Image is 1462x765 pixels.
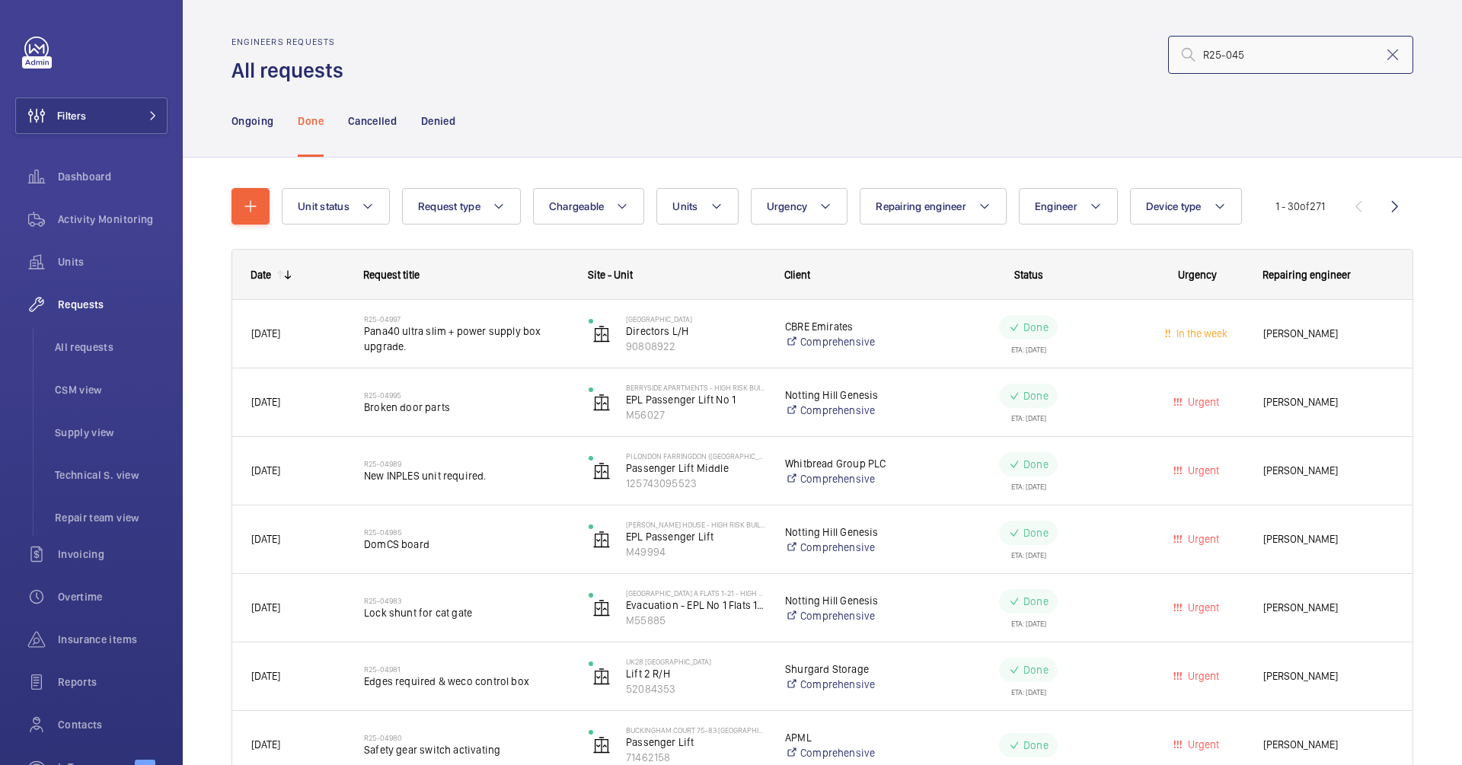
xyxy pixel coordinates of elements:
[1023,738,1049,753] p: Done
[592,668,611,686] img: elevator.svg
[626,339,765,354] p: 90808922
[785,403,906,418] a: Comprehensive
[785,661,906,677] p: Shurgard Storage
[1168,36,1413,74] input: Search by request number or quote number
[251,670,280,682] span: [DATE]
[860,188,1007,225] button: Repairing engineer
[348,113,397,129] p: Cancelled
[1178,269,1217,281] span: Urgency
[1262,269,1351,281] span: Repairing engineer
[364,605,569,620] span: Lock shunt for cat gate
[626,725,765,735] p: Buckingham Court 75-83 [GEOGRAPHIC_DATA]
[231,56,353,84] h1: All requests
[1185,670,1219,682] span: Urgent
[1011,545,1046,559] div: ETA: [DATE]
[1023,525,1049,540] p: Done
[58,169,168,184] span: Dashboard
[364,324,569,354] span: Pana40 ultra slim + power supply box upgrade.
[251,601,280,614] span: [DATE]
[402,188,521,225] button: Request type
[57,108,86,123] span: Filters
[592,599,611,617] img: elevator.svg
[55,339,168,355] span: All requests
[626,520,765,529] p: [PERSON_NAME] House - High Risk Building
[626,735,765,750] p: Passenger Lift
[1300,200,1310,212] span: of
[785,524,906,540] p: Notting Hill Genesis
[1263,394,1394,411] span: [PERSON_NAME]
[1185,464,1219,477] span: Urgent
[55,425,168,440] span: Supply view
[785,456,906,471] p: Whitbread Group PLC
[1011,408,1046,422] div: ETA: [DATE]
[626,451,765,461] p: PI London Farringdon ([GEOGRAPHIC_DATA])
[785,745,906,760] a: Comprehensive
[55,467,168,483] span: Technical S. view
[364,537,569,552] span: DomCS board
[785,608,906,623] a: Comprehensive
[251,327,280,339] span: [DATE]
[298,200,350,212] span: Unit status
[1185,601,1219,614] span: Urgent
[1011,682,1046,696] div: ETA: [DATE]
[626,681,765,696] p: 52084353
[1019,188,1118,225] button: Engineer
[626,544,765,559] p: M49994
[251,396,280,408] span: [DATE]
[751,188,848,225] button: Urgency
[626,613,765,628] p: M55885
[1275,201,1325,212] span: 1 - 30 271
[672,200,697,212] span: Units
[592,462,611,480] img: elevator.svg
[588,269,633,281] span: Site - Unit
[785,387,906,403] p: Notting Hill Genesis
[1011,477,1046,490] div: ETA: [DATE]
[1130,188,1242,225] button: Device type
[626,750,765,765] p: 71462158
[58,254,168,269] span: Units
[533,188,645,225] button: Chargeable
[58,212,168,227] span: Activity Monitoring
[1023,457,1049,472] p: Done
[364,665,569,674] h2: R25-04981
[626,392,765,407] p: EPL Passenger Lift No 1
[767,200,808,212] span: Urgency
[1263,736,1394,754] span: [PERSON_NAME]
[58,547,168,562] span: Invoicing
[364,400,569,415] span: Broken door parts
[231,37,353,47] h2: Engineers requests
[1185,396,1219,408] span: Urgent
[1023,388,1049,403] p: Done
[785,334,906,349] a: Comprehensive
[251,464,280,477] span: [DATE]
[1185,533,1219,545] span: Urgent
[1014,269,1043,281] span: Status
[592,325,611,343] img: elevator.svg
[626,383,765,392] p: Berryside Apartments - High Risk Building
[1263,668,1394,685] span: [PERSON_NAME]
[1263,599,1394,617] span: [PERSON_NAME]
[876,200,966,212] span: Repairing engineer
[785,593,906,608] p: Notting Hill Genesis
[15,97,168,134] button: Filters
[626,588,765,598] p: [GEOGRAPHIC_DATA] A Flats 1-21 - High Risk Building
[251,533,280,545] span: [DATE]
[364,733,569,742] h2: R25-04980
[364,390,569,400] h2: R25-04995
[1185,738,1219,751] span: Urgent
[626,314,765,324] p: [GEOGRAPHIC_DATA]
[592,394,611,412] img: elevator.svg
[1011,614,1046,627] div: ETA: [DATE]
[282,188,390,225] button: Unit status
[784,269,810,281] span: Client
[626,476,765,491] p: 125743095523
[592,736,611,754] img: elevator.svg
[363,269,420,281] span: Request title
[1263,325,1394,343] span: [PERSON_NAME]
[58,717,168,732] span: Contacts
[298,113,323,129] p: Done
[626,461,765,476] p: Passenger Lift Middle
[626,324,765,339] p: Directors L/H
[364,468,569,483] span: New INPLES unit required.
[1263,531,1394,548] span: [PERSON_NAME]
